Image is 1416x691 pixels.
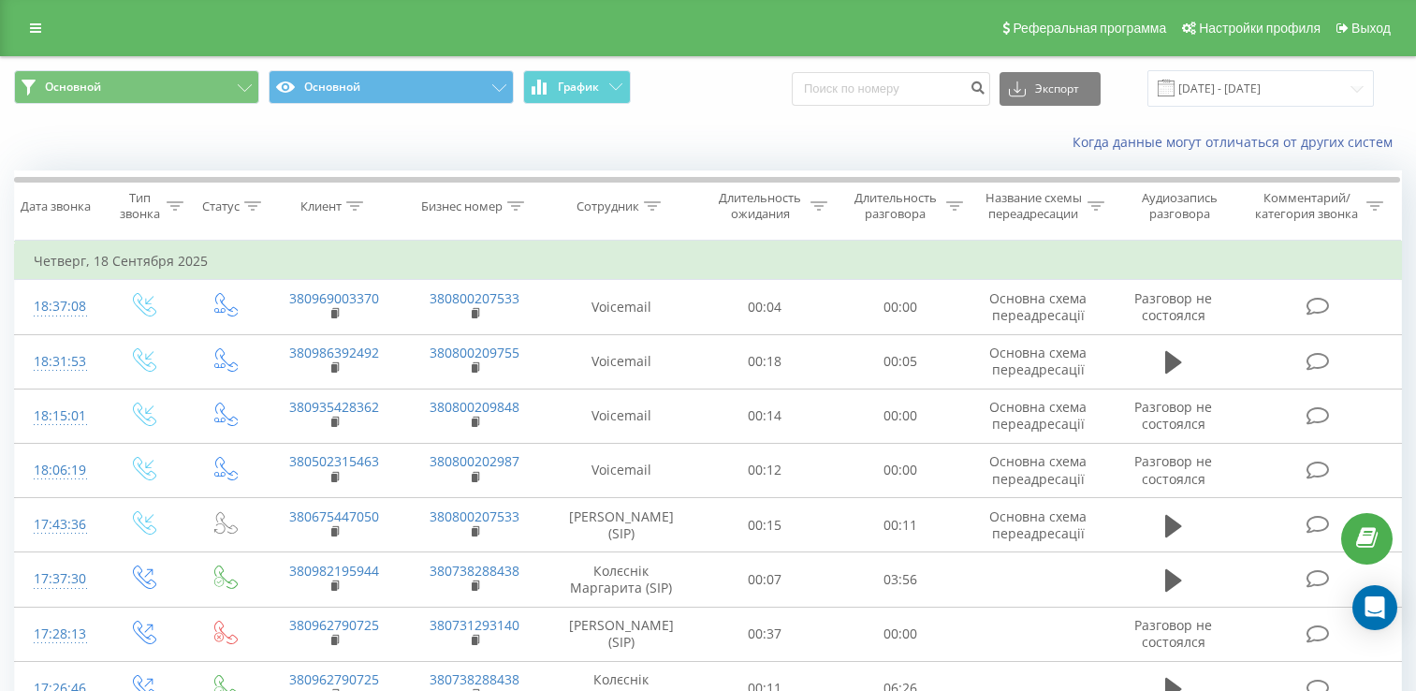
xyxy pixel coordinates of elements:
[546,389,697,443] td: Voicemail
[968,498,1108,552] td: Основна схема переадресації
[34,616,82,653] div: 17:28:13
[697,334,833,389] td: 00:18
[968,389,1108,443] td: Основна схема переадресації
[523,70,631,104] button: График
[792,72,990,106] input: Поиск по номеру
[1352,585,1397,630] div: Open Intercom Messenger
[697,552,833,607] td: 00:07
[1134,616,1212,651] span: Разговор не состоялся
[1351,21,1391,36] span: Выход
[985,190,1083,222] div: Название схемы переадресации
[430,344,519,361] a: 380800209755
[1134,452,1212,487] span: Разговор не состоялся
[430,562,519,580] a: 380738288438
[300,198,342,214] div: Клиент
[832,334,968,389] td: 00:05
[968,280,1108,334] td: Основна схема переадресації
[558,81,599,94] span: График
[697,443,833,497] td: 00:12
[34,561,82,597] div: 17:37:30
[34,507,82,543] div: 17:43:36
[289,670,379,688] a: 380962790725
[34,288,82,325] div: 18:37:08
[832,280,968,334] td: 00:00
[1199,21,1321,36] span: Настройки профиля
[269,70,514,104] button: Основной
[1134,289,1212,324] span: Разговор не состоялся
[1000,72,1101,106] button: Экспорт
[289,398,379,416] a: 380935428362
[34,398,82,434] div: 18:15:01
[546,498,697,552] td: [PERSON_NAME] (SIP)
[430,289,519,307] a: 380800207533
[289,452,379,470] a: 380502315463
[289,289,379,307] a: 380969003370
[697,498,833,552] td: 00:15
[430,616,519,634] a: 380731293140
[832,498,968,552] td: 00:11
[430,398,519,416] a: 380800209848
[202,198,240,214] div: Статус
[968,334,1108,389] td: Основна схема переадресації
[832,389,968,443] td: 00:00
[546,607,697,661] td: [PERSON_NAME] (SIP)
[546,443,697,497] td: Voicemail
[289,507,379,525] a: 380675447050
[849,190,942,222] div: Длительность разговора
[697,607,833,661] td: 00:37
[714,190,807,222] div: Длительность ожидания
[21,198,91,214] div: Дата звонка
[1013,21,1166,36] span: Реферальная программа
[546,280,697,334] td: Voicemail
[421,198,503,214] div: Бизнес номер
[45,80,101,95] span: Основной
[34,344,82,380] div: 18:31:53
[289,562,379,580] a: 380982195944
[577,198,639,214] div: Сотрудник
[289,616,379,634] a: 380962790725
[832,443,968,497] td: 00:00
[34,452,82,489] div: 18:06:19
[1134,398,1212,433] span: Разговор не состоялся
[289,344,379,361] a: 380986392492
[430,452,519,470] a: 380800202987
[15,243,1402,280] td: Четверг, 18 Сентября 2025
[1126,190,1234,222] div: Аудиозапись разговора
[697,389,833,443] td: 00:14
[14,70,259,104] button: Основной
[546,334,697,389] td: Voicemail
[430,507,519,525] a: 380800207533
[1252,190,1362,222] div: Комментарий/категория звонка
[430,670,519,688] a: 380738288438
[1073,133,1402,151] a: Когда данные могут отличаться от других систем
[968,443,1108,497] td: Основна схема переадресації
[832,552,968,607] td: 03:56
[546,552,697,607] td: Колєснік Маргарита (SIP)
[118,190,162,222] div: Тип звонка
[832,607,968,661] td: 00:00
[697,280,833,334] td: 00:04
